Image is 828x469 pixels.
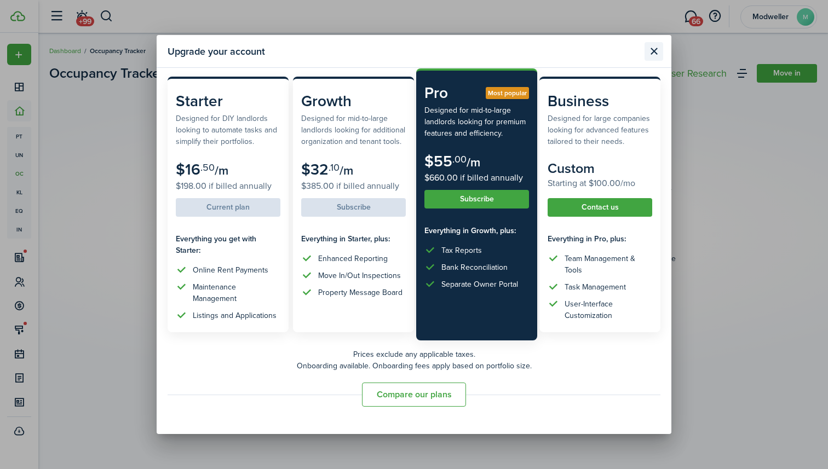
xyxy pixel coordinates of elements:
[565,253,652,276] div: Team Management & Tools
[548,233,652,245] subscription-pricing-card-features-title: Everything in Pro, plus:
[548,90,652,113] subscription-pricing-card-title: Business
[193,281,280,304] div: Maintenance Management
[424,150,452,172] subscription-pricing-card-price-amount: $55
[215,161,228,180] subscription-pricing-card-price-period: /m
[565,298,652,321] div: User-Interface Customization
[424,82,529,105] subscription-pricing-card-title: Pro
[301,233,406,245] subscription-pricing-card-features-title: Everything in Starter, plus:
[548,177,652,190] subscription-pricing-card-price-annual: Starting at $100.00/mo
[488,88,527,98] span: Most popular
[441,279,518,290] div: Separate Owner Portal
[318,287,403,298] div: Property Message Board
[301,180,406,193] subscription-pricing-card-price-annual: $385.00 if billed annually
[176,113,280,147] subscription-pricing-card-description: Designed for DIY landlords looking to automate tasks and simplify their portfolios.
[441,245,482,256] div: Tax Reports
[424,225,529,236] subscription-pricing-card-features-title: Everything in Growth, plus:
[424,105,529,139] subscription-pricing-card-description: Designed for mid-to-large landlords looking for premium features and efficiency.
[565,281,626,293] div: Task Management
[548,158,595,178] subscription-pricing-card-price-amount: Custom
[467,153,480,171] subscription-pricing-card-price-period: /m
[424,190,529,209] button: Subscribe
[548,198,652,217] button: Contact us
[176,233,280,256] subscription-pricing-card-features-title: Everything you get with Starter:
[168,349,660,372] p: Prices exclude any applicable taxes. Onboarding available. Onboarding fees apply based on portfol...
[329,160,340,175] subscription-pricing-card-price-cents: .10
[176,158,200,181] subscription-pricing-card-price-amount: $16
[193,264,268,276] div: Online Rent Payments
[318,270,401,281] div: Move In/Out Inspections
[318,253,388,264] div: Enhanced Reporting
[168,40,642,62] modal-title: Upgrade your account
[645,42,663,61] button: Close modal
[193,310,277,321] div: Listings and Applications
[176,180,280,193] subscription-pricing-card-price-annual: $198.00 if billed annually
[548,113,652,147] subscription-pricing-card-description: Designed for large companies looking for advanced features tailored to their needs.
[362,383,466,407] button: Compare our plans
[176,90,280,113] subscription-pricing-card-title: Starter
[424,171,529,184] subscription-pricing-card-price-annual: $660.00 if billed annually
[301,90,406,113] subscription-pricing-card-title: Growth
[301,113,406,147] subscription-pricing-card-description: Designed for mid-to-large landlords looking for additional organization and tenant tools.
[452,152,467,166] subscription-pricing-card-price-cents: .00
[301,158,329,181] subscription-pricing-card-price-amount: $32
[340,161,353,180] subscription-pricing-card-price-period: /m
[441,262,508,273] div: Bank Reconciliation
[200,160,215,175] subscription-pricing-card-price-cents: .50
